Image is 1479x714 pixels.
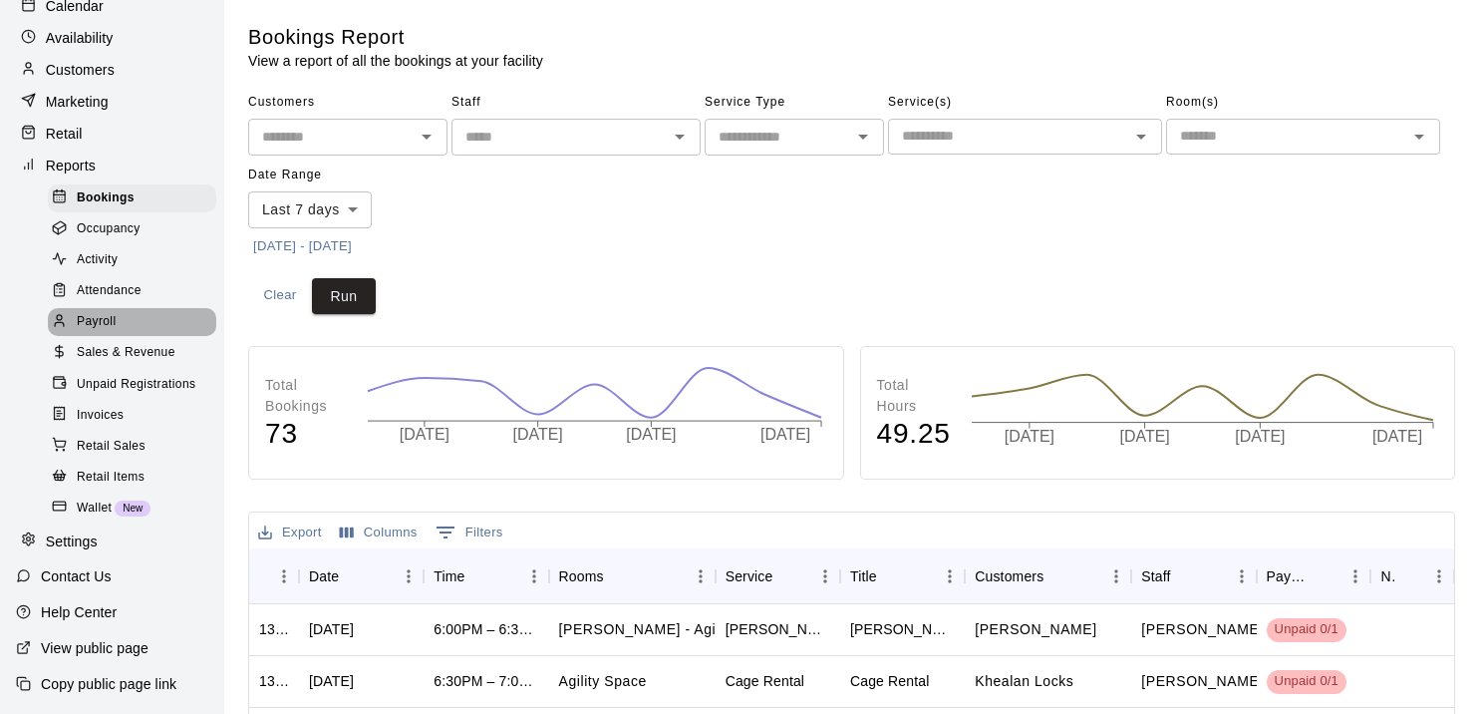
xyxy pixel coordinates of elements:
span: Activity [77,250,118,270]
button: Menu [686,561,716,591]
span: Payroll [77,312,116,332]
div: WalletNew [48,495,216,523]
div: Time [434,548,464,604]
a: Unpaid Registrations [48,369,224,400]
a: Occupancy [48,213,224,244]
div: Notes [1370,548,1454,604]
span: Unpaid 0/1 [1267,672,1346,691]
div: Retail Sales [48,433,216,461]
div: Staff [1131,548,1256,604]
span: Staff [451,87,701,119]
p: Agility Space [559,671,647,692]
a: Reports [16,151,208,180]
button: Export [253,518,327,548]
a: Attendance [48,276,224,307]
button: Menu [810,561,840,591]
button: Show filters [431,517,508,548]
p: Josh Jones [1141,619,1263,640]
div: Date [299,548,424,604]
a: Settings [16,527,208,556]
tspan: [DATE] [1372,428,1422,445]
div: Has not paid: Remmie Payne [1267,618,1346,642]
button: Sort [339,562,367,590]
p: Customers [46,60,115,80]
p: Total Hours [877,375,951,417]
button: Sort [1313,562,1340,590]
h5: Bookings Report [248,24,543,51]
div: Cage Rental [726,671,804,691]
p: Dalton Pyzer [1141,671,1263,692]
div: Staff [1141,548,1170,604]
button: Open [666,123,694,151]
div: Service [726,548,773,604]
button: Sort [1043,562,1071,590]
span: Occupancy [77,219,141,239]
a: Retail [16,119,208,149]
div: Attendance [48,277,216,305]
a: WalletNew [48,493,224,524]
p: Copy public page link [41,674,176,694]
span: Unpaid Registrations [77,375,195,395]
button: Menu [1340,561,1370,591]
div: Title [840,548,965,604]
div: Sales & Revenue [48,339,216,367]
button: Menu [394,561,424,591]
div: Retail Items [48,464,216,492]
div: Invoices [48,402,216,430]
div: Title [850,548,877,604]
div: Customers [16,55,208,85]
span: Sales & Revenue [77,343,175,363]
tspan: [DATE] [1005,428,1054,445]
a: Availability [16,23,208,53]
span: Date Range [248,160,423,191]
div: Rooms [559,548,604,604]
div: 6:30PM – 7:00PM [434,671,538,691]
div: Payroll [48,308,216,336]
span: New [115,503,150,514]
div: Occupancy [48,215,216,243]
button: Sort [259,562,287,590]
button: Select columns [335,518,423,548]
span: Attendance [77,281,142,301]
a: Retail Sales [48,431,224,462]
div: 1327444 [259,671,289,691]
div: Payment [1257,548,1371,604]
div: Service [716,548,840,604]
div: 1331230 [259,619,289,639]
div: Customers [975,548,1043,604]
p: Marketing [46,92,109,112]
button: Sort [772,562,800,590]
tspan: [DATE] [400,427,449,444]
div: Has not paid: Khealan Locks [1267,670,1346,694]
p: Help Center [41,602,117,622]
a: Marketing [16,87,208,117]
button: Open [413,123,441,151]
a: Activity [48,245,224,276]
button: Menu [1227,561,1257,591]
p: Josh Jones - Agility [559,619,736,640]
a: Retail Items [48,462,224,493]
button: Open [849,123,877,151]
button: Open [1127,123,1155,151]
span: Unpaid 0/1 [1267,620,1346,639]
button: Sort [877,562,905,590]
button: Run [312,278,376,315]
span: Customers [248,87,447,119]
span: Bookings [77,188,135,208]
tspan: [DATE] [626,427,676,444]
p: Contact Us [41,566,112,586]
div: Remmie Payne [850,619,955,639]
button: [DATE] - [DATE] [248,231,357,262]
a: Sales & Revenue [48,338,224,369]
div: Bookings [48,184,216,212]
div: Rooms [549,548,716,604]
div: 6:00PM – 6:30PM [434,619,538,639]
p: Retail [46,124,83,144]
button: Open [1405,123,1433,151]
button: Menu [1101,561,1131,591]
div: Cage Rental [850,671,929,691]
